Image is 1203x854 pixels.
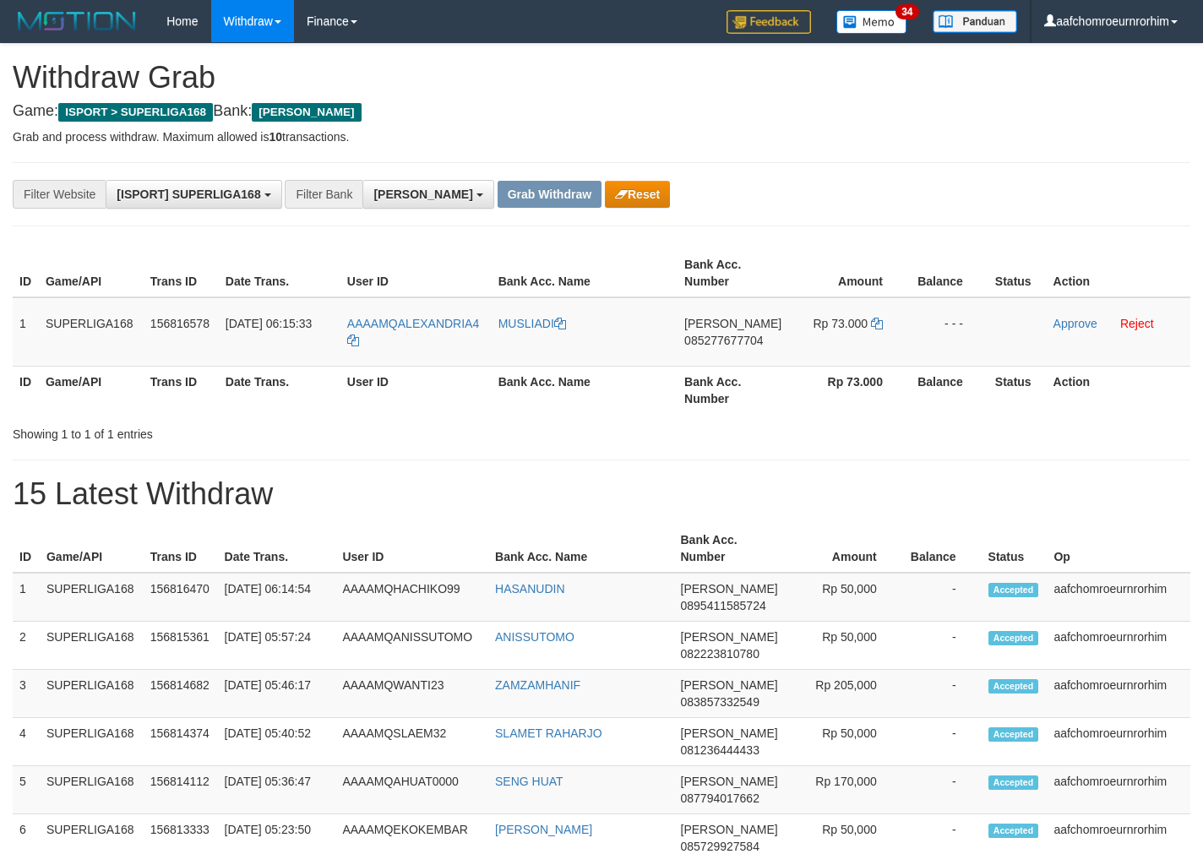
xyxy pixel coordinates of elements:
[492,249,678,297] th: Bank Acc. Name
[218,718,336,766] td: [DATE] 05:40:52
[785,525,902,573] th: Amount
[39,366,144,414] th: Game/API
[40,670,144,718] td: SUPERLIGA168
[681,582,778,596] span: [PERSON_NAME]
[836,10,907,34] img: Button%20Memo.svg
[605,181,670,208] button: Reset
[488,525,673,573] th: Bank Acc. Name
[106,180,281,209] button: [ISPORT] SUPERLIGA168
[144,718,218,766] td: 156814374
[144,573,218,622] td: 156816470
[144,766,218,814] td: 156814112
[218,670,336,718] td: [DATE] 05:46:17
[678,366,788,414] th: Bank Acc. Number
[219,249,340,297] th: Date Trans.
[144,622,218,670] td: 156815361
[40,622,144,670] td: SUPERLIGA168
[218,622,336,670] td: [DATE] 05:57:24
[902,573,982,622] td: -
[681,726,778,740] span: [PERSON_NAME]
[1053,317,1097,330] a: Approve
[788,366,908,414] th: Rp 73.000
[13,670,40,718] td: 3
[335,766,488,814] td: AAAAMQAHUAT0000
[40,525,144,573] th: Game/API
[218,573,336,622] td: [DATE] 06:14:54
[1047,766,1190,814] td: aafchomroeurnrorhim
[335,622,488,670] td: AAAAMQANISSUTOMO
[40,766,144,814] td: SUPERLIGA168
[144,525,218,573] th: Trans ID
[988,727,1039,742] span: Accepted
[362,180,493,209] button: [PERSON_NAME]
[13,419,488,443] div: Showing 1 to 1 of 1 entries
[347,317,479,330] span: AAAAMQALEXANDRIA4
[1047,718,1190,766] td: aafchomroeurnrorhim
[40,718,144,766] td: SUPERLIGA168
[144,670,218,718] td: 156814682
[988,631,1039,645] span: Accepted
[219,366,340,414] th: Date Trans.
[982,525,1048,573] th: Status
[785,573,902,622] td: Rp 50,000
[1047,249,1190,297] th: Action
[498,181,601,208] button: Grab Withdraw
[902,525,982,573] th: Balance
[813,317,868,330] span: Rp 73.000
[681,647,759,661] span: Copy 082223810780 to clipboard
[908,249,988,297] th: Balance
[902,622,982,670] td: -
[347,317,479,347] a: AAAAMQALEXANDRIA4
[117,188,260,201] span: [ISPORT] SUPERLIGA168
[495,678,580,692] a: ZAMZAMHANIF
[1047,622,1190,670] td: aafchomroeurnrorhim
[13,366,39,414] th: ID
[988,366,1047,414] th: Status
[895,4,918,19] span: 34
[13,8,141,34] img: MOTION_logo.png
[495,823,592,836] a: [PERSON_NAME]
[58,103,213,122] span: ISPORT > SUPERLIGA168
[495,582,564,596] a: HASANUDIN
[681,823,778,836] span: [PERSON_NAME]
[218,766,336,814] td: [DATE] 05:36:47
[1047,573,1190,622] td: aafchomroeurnrorhim
[335,573,488,622] td: AAAAMQHACHIKO99
[335,670,488,718] td: AAAAMQWANTI23
[678,249,788,297] th: Bank Acc. Number
[495,775,563,788] a: SENG HUAT
[785,670,902,718] td: Rp 205,000
[785,622,902,670] td: Rp 50,000
[498,317,566,330] a: MUSLIADI
[908,297,988,367] td: - - -
[144,366,219,414] th: Trans ID
[902,670,982,718] td: -
[785,718,902,766] td: Rp 50,000
[681,695,759,709] span: Copy 083857332549 to clipboard
[933,10,1017,33] img: panduan.png
[335,718,488,766] td: AAAAMQSLAEM32
[681,678,778,692] span: [PERSON_NAME]
[285,180,362,209] div: Filter Bank
[1120,317,1154,330] a: Reject
[727,10,811,34] img: Feedback.jpg
[39,297,144,367] td: SUPERLIGA168
[785,766,902,814] td: Rp 170,000
[340,366,492,414] th: User ID
[144,249,219,297] th: Trans ID
[252,103,361,122] span: [PERSON_NAME]
[13,128,1190,145] p: Grab and process withdraw. Maximum allowed is transactions.
[681,840,759,853] span: Copy 085729927584 to clipboard
[13,573,40,622] td: 1
[988,583,1039,597] span: Accepted
[684,317,781,330] span: [PERSON_NAME]
[269,130,282,144] strong: 10
[681,791,759,805] span: Copy 087794017662 to clipboard
[335,525,488,573] th: User ID
[150,317,210,330] span: 156816578
[788,249,908,297] th: Amount
[495,726,602,740] a: SLAMET RAHARJO
[681,743,759,757] span: Copy 081236444433 to clipboard
[1047,670,1190,718] td: aafchomroeurnrorhim
[13,297,39,367] td: 1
